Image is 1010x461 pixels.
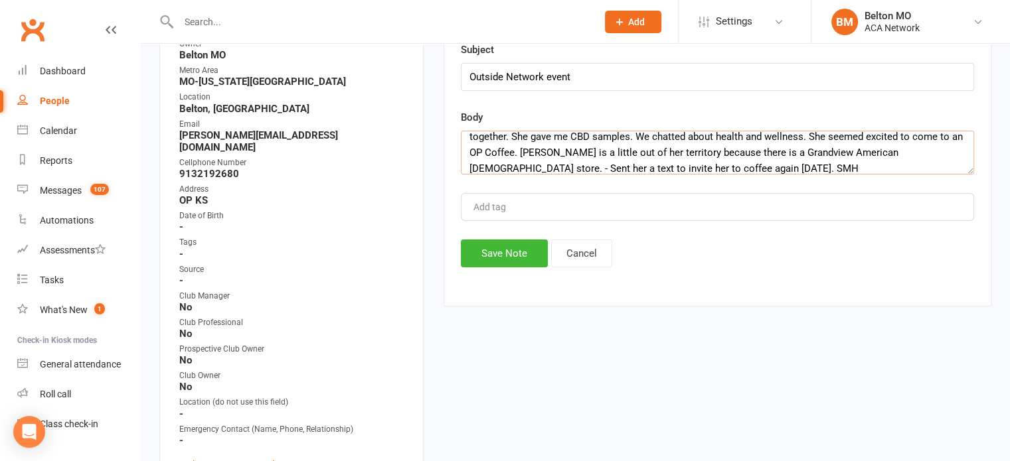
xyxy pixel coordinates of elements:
strong: No [179,301,406,313]
div: Cellphone Number [179,157,406,169]
button: Cancel [551,239,612,267]
a: General attendance kiosk mode [17,350,140,379]
a: Automations [17,206,140,235]
label: Subject [461,42,494,58]
a: Messages 107 [17,176,140,206]
strong: Belton MO [179,49,406,61]
div: Club Manager [179,290,406,302]
label: Body [461,109,483,125]
a: Calendar [17,116,140,146]
input: Add tag [472,199,519,215]
div: Address [179,183,406,196]
div: Club Owner [179,369,406,382]
div: Prospective Club Owner [179,343,406,356]
strong: [PERSON_NAME][EMAIL_ADDRESS][DOMAIN_NAME] [179,129,406,153]
div: Dashboard [40,66,86,76]
div: Messages [40,185,82,196]
div: General attendance [40,359,121,369]
a: Clubworx [16,13,49,46]
div: Location (do not use this field) [179,396,406,409]
strong: Belton, [GEOGRAPHIC_DATA] [179,103,406,115]
div: People [40,96,70,106]
div: Class check-in [40,419,98,429]
strong: No [179,354,406,366]
div: Automations [40,215,94,226]
strong: - [179,408,406,420]
div: Reports [40,155,72,166]
div: Calendar [40,125,77,136]
strong: - [179,275,406,287]
span: 1 [94,303,105,314]
span: 107 [90,184,109,195]
strong: No [179,328,406,340]
button: Save Note [461,239,548,267]
a: Class kiosk mode [17,409,140,439]
div: Tags [179,236,406,249]
a: Tasks [17,265,140,295]
strong: 9132192680 [179,168,406,180]
div: Club Professional [179,316,406,329]
div: Metro Area [179,64,406,77]
strong: - [179,434,406,446]
strong: No [179,381,406,393]
div: Tasks [40,275,64,285]
div: ACA Network [865,22,920,34]
div: Open Intercom Messenger [13,416,45,448]
span: Add [628,17,645,27]
div: Date of Birth [179,210,406,222]
span: Settings [716,7,752,36]
div: Email [179,118,406,131]
div: BM [831,9,858,35]
input: optional [461,63,974,91]
div: Source [179,263,406,276]
div: Owner [179,38,406,50]
div: Belton MO [865,10,920,22]
a: Assessments [17,235,140,265]
div: Assessments [40,245,106,255]
strong: OP KS [179,194,406,206]
a: Roll call [17,379,140,409]
button: Add [605,11,661,33]
div: Location [179,91,406,103]
a: What's New1 [17,295,140,325]
div: Roll call [40,389,71,399]
div: What's New [40,304,88,315]
a: Dashboard [17,56,140,86]
div: Emergency Contact (Name, Phone, Relationship) [179,423,406,436]
input: Search... [175,13,588,31]
strong: - [179,221,406,233]
a: Reports [17,146,140,176]
strong: MO-[US_STATE][GEOGRAPHIC_DATA] [179,76,406,88]
textarea: Met [PERSON_NAME] at another networking event in [GEOGRAPHIC_DATA]? at [PERSON_NAME]. We sat toge... [461,131,974,174]
strong: - [179,248,406,260]
a: People [17,86,140,116]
